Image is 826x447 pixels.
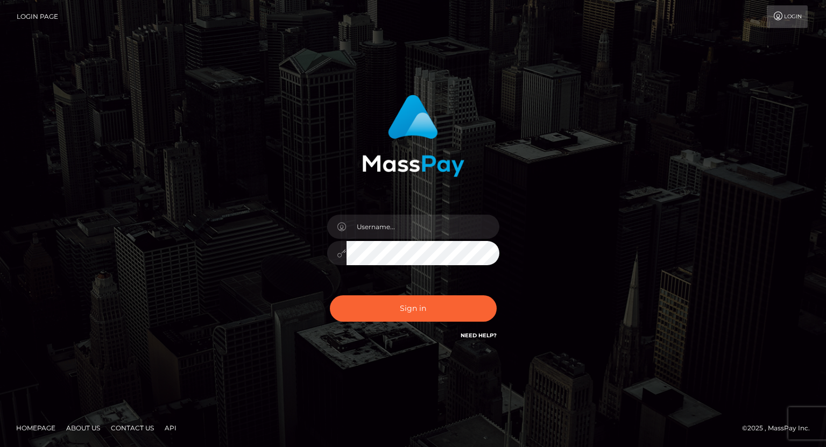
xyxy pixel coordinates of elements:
button: Sign in [330,295,497,322]
a: Login Page [17,5,58,28]
input: Username... [347,215,499,239]
a: Homepage [12,420,60,436]
a: API [160,420,181,436]
div: © 2025 , MassPay Inc. [742,422,818,434]
img: MassPay Login [362,95,464,177]
a: Need Help? [461,332,497,339]
a: About Us [62,420,104,436]
a: Login [767,5,808,28]
a: Contact Us [107,420,158,436]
